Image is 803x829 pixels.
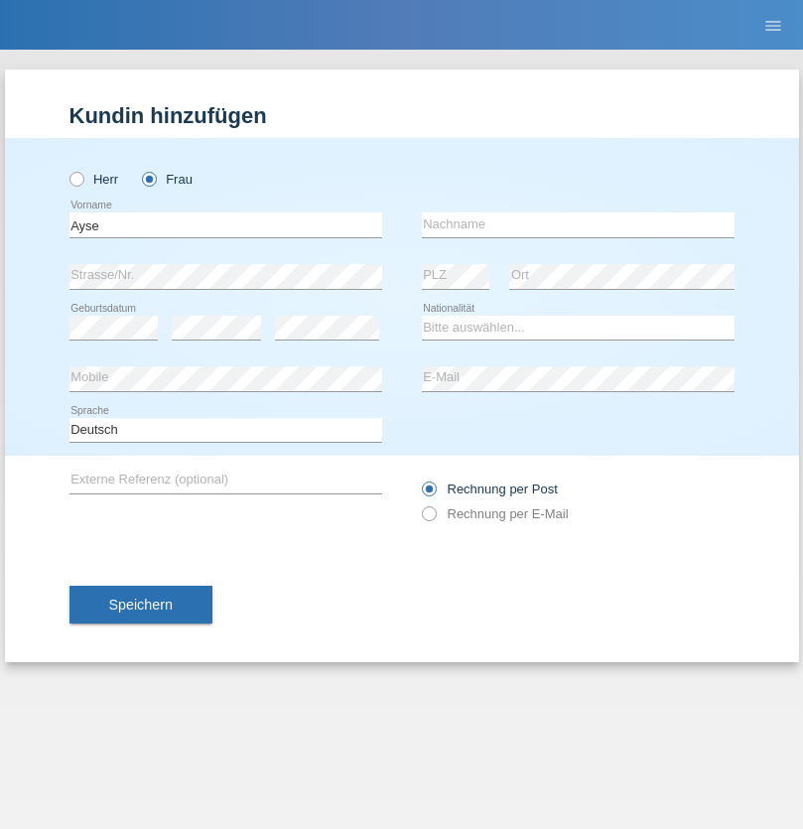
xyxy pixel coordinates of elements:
i: menu [763,16,783,36]
input: Frau [142,172,155,185]
h1: Kundin hinzufügen [69,103,735,128]
label: Frau [142,172,193,187]
label: Rechnung per Post [422,482,558,496]
button: Speichern [69,586,212,623]
input: Herr [69,172,82,185]
a: menu [753,19,793,31]
input: Rechnung per Post [422,482,435,506]
input: Rechnung per E-Mail [422,506,435,531]
label: Rechnung per E-Mail [422,506,569,521]
label: Herr [69,172,119,187]
span: Speichern [109,597,173,613]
